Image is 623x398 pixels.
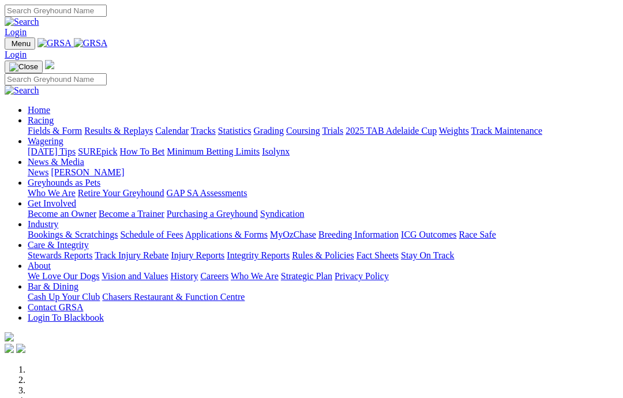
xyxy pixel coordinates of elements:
[5,50,27,59] a: Login
[5,85,39,96] img: Search
[318,230,399,239] a: Breeding Information
[218,126,252,136] a: Statistics
[254,126,284,136] a: Grading
[5,332,14,341] img: logo-grsa-white.png
[335,271,389,281] a: Privacy Policy
[102,292,245,302] a: Chasers Restaurant & Function Centre
[9,62,38,72] img: Close
[281,271,332,281] a: Strategic Plan
[5,344,14,353] img: facebook.svg
[356,250,399,260] a: Fact Sheets
[28,240,89,250] a: Care & Integrity
[74,38,108,48] img: GRSA
[5,73,107,85] input: Search
[28,292,100,302] a: Cash Up Your Club
[28,126,82,136] a: Fields & Form
[28,115,54,125] a: Racing
[5,27,27,37] a: Login
[171,250,224,260] a: Injury Reports
[231,271,279,281] a: Who We Are
[28,188,618,198] div: Greyhounds as Pets
[286,126,320,136] a: Coursing
[120,230,183,239] a: Schedule of Fees
[28,292,618,302] div: Bar & Dining
[167,209,258,219] a: Purchasing a Greyhound
[200,271,228,281] a: Careers
[28,209,96,219] a: Become an Owner
[28,157,84,167] a: News & Media
[28,167,48,177] a: News
[102,271,168,281] a: Vision and Values
[292,250,354,260] a: Rules & Policies
[28,230,118,239] a: Bookings & Scratchings
[28,302,83,312] a: Contact GRSA
[5,17,39,27] img: Search
[322,126,343,136] a: Trials
[28,271,99,281] a: We Love Our Dogs
[51,167,124,177] a: [PERSON_NAME]
[170,271,198,281] a: History
[28,136,63,146] a: Wagering
[270,230,316,239] a: MyOzChase
[185,230,268,239] a: Applications & Forms
[45,60,54,69] img: logo-grsa-white.png
[99,209,164,219] a: Become a Trainer
[28,105,50,115] a: Home
[167,188,247,198] a: GAP SA Assessments
[78,147,117,156] a: SUREpick
[28,126,618,136] div: Racing
[28,219,58,229] a: Industry
[28,147,76,156] a: [DATE] Tips
[28,281,78,291] a: Bar & Dining
[401,250,454,260] a: Stay On Track
[401,230,456,239] a: ICG Outcomes
[459,230,496,239] a: Race Safe
[28,167,618,178] div: News & Media
[262,147,290,156] a: Isolynx
[227,250,290,260] a: Integrity Reports
[28,271,618,281] div: About
[12,39,31,48] span: Menu
[346,126,437,136] a: 2025 TAB Adelaide Cup
[28,230,618,240] div: Industry
[28,188,76,198] a: Who We Are
[37,38,72,48] img: GRSA
[95,250,168,260] a: Track Injury Rebate
[191,126,216,136] a: Tracks
[120,147,165,156] a: How To Bet
[28,261,51,271] a: About
[5,37,35,50] button: Toggle navigation
[439,126,469,136] a: Weights
[28,209,618,219] div: Get Involved
[155,126,189,136] a: Calendar
[28,147,618,157] div: Wagering
[16,344,25,353] img: twitter.svg
[28,250,92,260] a: Stewards Reports
[260,209,304,219] a: Syndication
[28,250,618,261] div: Care & Integrity
[28,313,104,322] a: Login To Blackbook
[5,5,107,17] input: Search
[471,126,542,136] a: Track Maintenance
[167,147,260,156] a: Minimum Betting Limits
[84,126,153,136] a: Results & Replays
[28,198,76,208] a: Get Involved
[5,61,43,73] button: Toggle navigation
[28,178,100,187] a: Greyhounds as Pets
[78,188,164,198] a: Retire Your Greyhound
